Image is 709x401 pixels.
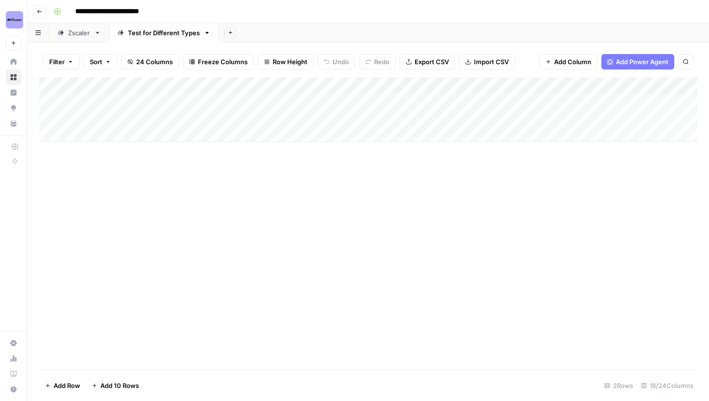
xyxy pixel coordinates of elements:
[86,378,145,393] button: Add 10 Rows
[539,54,598,69] button: Add Column
[39,378,86,393] button: Add Row
[83,54,117,69] button: Sort
[318,54,355,69] button: Undo
[400,54,455,69] button: Export CSV
[6,382,21,397] button: Help + Support
[100,381,139,390] span: Add 10 Rows
[54,381,80,390] span: Add Row
[6,335,21,351] a: Settings
[554,57,591,67] span: Add Column
[43,54,80,69] button: Filter
[6,8,21,32] button: Workspace: Power Digital
[6,69,21,85] a: Browse
[6,54,21,69] a: Home
[415,57,449,67] span: Export CSV
[49,57,65,67] span: Filter
[6,116,21,131] a: Your Data
[128,28,200,38] div: Test for Different Types
[49,23,109,42] a: Zscaler
[121,54,179,69] button: 24 Columns
[6,366,21,382] a: Learning Hub
[374,57,389,67] span: Redo
[6,85,21,100] a: Insights
[258,54,314,69] button: Row Height
[333,57,349,67] span: Undo
[459,54,515,69] button: Import CSV
[273,57,307,67] span: Row Height
[183,54,254,69] button: Freeze Columns
[109,23,219,42] a: Test for Different Types
[6,11,23,28] img: Power Digital Logo
[637,378,697,393] div: 18/24 Columns
[68,28,90,38] div: Zscaler
[198,57,248,67] span: Freeze Columns
[6,351,21,366] a: Usage
[600,378,637,393] div: 2 Rows
[136,57,173,67] span: 24 Columns
[601,54,674,69] button: Add Power Agent
[474,57,509,67] span: Import CSV
[90,57,102,67] span: Sort
[359,54,396,69] button: Redo
[616,57,668,67] span: Add Power Agent
[6,100,21,116] a: Opportunities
